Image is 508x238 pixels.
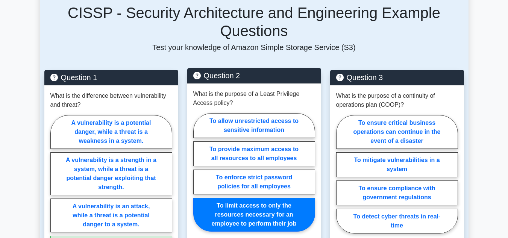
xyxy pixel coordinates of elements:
h5: Question 3 [336,73,458,82]
p: What is the difference between vulnerability and threat? [50,91,172,109]
h5: Question 2 [193,71,315,80]
label: A vulnerability is a potential danger, while a threat is a weakness in a system. [50,115,172,149]
label: To ensure compliance with government regulations [336,180,458,205]
label: To detect cyber threats in real-time [336,209,458,233]
h5: Question 1 [50,73,172,82]
label: To allow unrestricted access to sensitive information [193,113,315,138]
h5: CISSP - Security Architecture and Engineering Example Questions [44,4,464,40]
label: A vulnerability is an attack, while a threat is a potential danger to a system. [50,199,172,232]
label: To mitigate vulnerabilities in a system [336,152,458,177]
label: To enforce strict password policies for all employees [193,170,315,194]
label: A vulnerability is a strength in a system, while a threat is a potential danger exploiting that s... [50,152,172,195]
label: To provide maximum access to all resources to all employees [193,141,315,166]
label: To ensure critical business operations can continue in the event of a disaster [336,115,458,149]
p: What is the purpose of a Least Privilege Access policy? [193,89,315,108]
p: Test your knowledge of Amazon Simple Storage Service (S3) [44,43,464,52]
label: To limit access to only the resources necessary for an employee to perform their job [193,198,315,232]
p: What is the purpose of a continuity of operations plan (COOP)? [336,91,458,109]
